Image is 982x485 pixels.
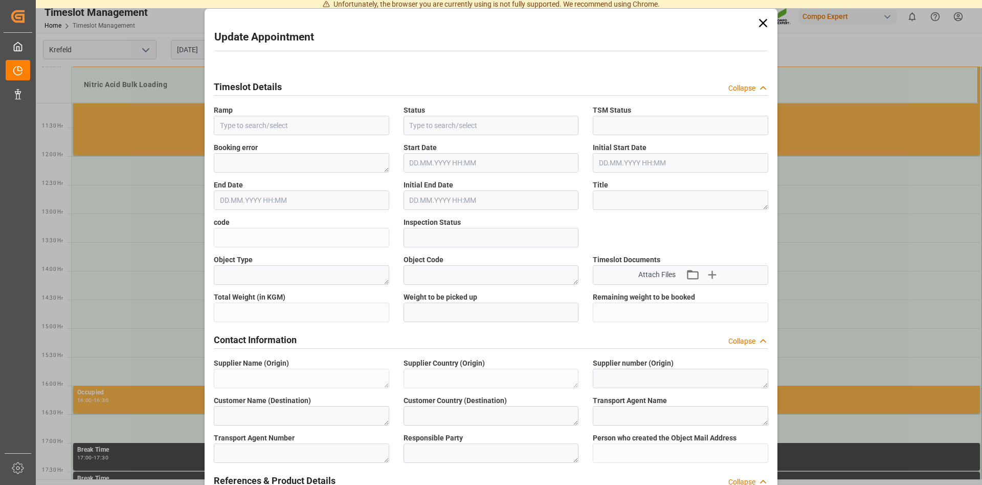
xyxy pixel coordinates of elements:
span: Responsible Party [404,433,463,444]
span: Total Weight (in KGM) [214,292,285,303]
span: Weight to be picked up [404,292,477,303]
input: DD.MM.YYYY HH:MM [404,191,579,210]
input: DD.MM.YYYY HH:MM [404,153,579,173]
div: Collapse [728,83,755,94]
span: Customer Country (Destination) [404,395,507,406]
span: Status [404,105,425,116]
input: Type to search/select [404,116,579,135]
span: Supplier number (Origin) [593,358,674,369]
span: Object Type [214,255,253,265]
span: Inspection Status [404,217,461,228]
span: Supplier Name (Origin) [214,358,289,369]
span: Person who created the Object Mail Address [593,433,736,444]
span: Title [593,180,608,191]
span: TSM Status [593,105,631,116]
span: Attach Files [638,269,676,280]
span: Transport Agent Number [214,433,295,444]
span: Customer Name (Destination) [214,395,311,406]
span: Ramp [214,105,233,116]
span: Initial End Date [404,180,453,191]
h2: Contact Information [214,333,297,347]
input: DD.MM.YYYY HH:MM [593,153,768,173]
span: Transport Agent Name [593,395,667,406]
span: Remaining weight to be booked [593,292,695,303]
span: Initial Start Date [593,142,646,153]
span: Start Date [404,142,437,153]
div: Collapse [728,336,755,347]
h2: Timeslot Details [214,80,282,94]
span: Timeslot Documents [593,255,660,265]
span: code [214,217,230,228]
span: Supplier Country (Origin) [404,358,485,369]
input: DD.MM.YYYY HH:MM [214,191,389,210]
span: Booking error [214,142,258,153]
h2: Update Appointment [214,29,314,46]
input: Type to search/select [214,116,389,135]
span: End Date [214,180,243,191]
span: Object Code [404,255,443,265]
